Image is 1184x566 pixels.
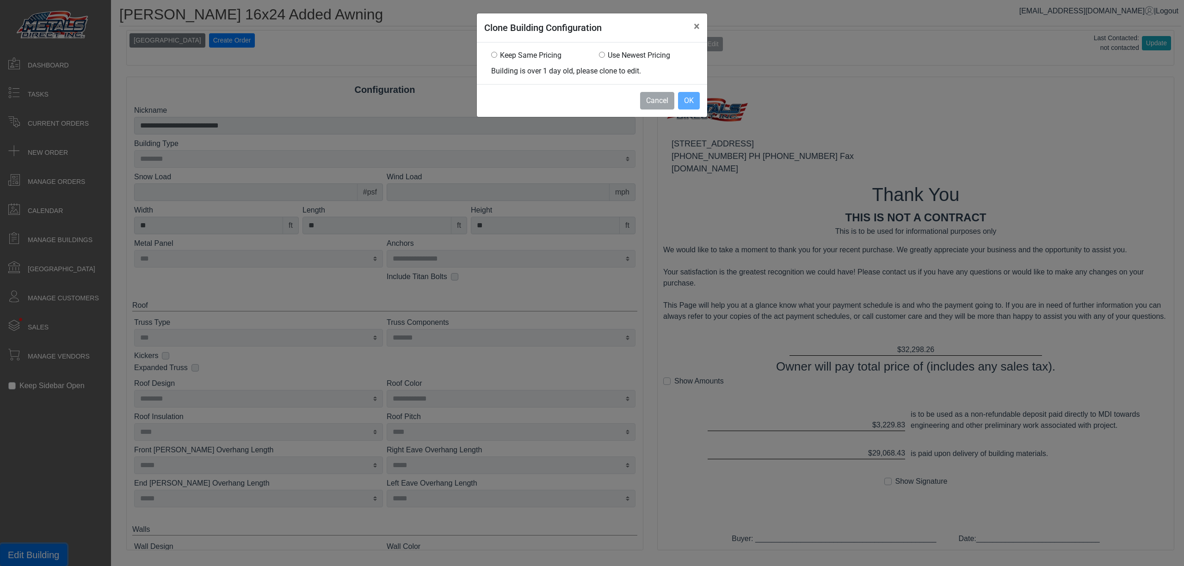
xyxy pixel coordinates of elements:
[608,50,670,61] label: Use Newest Pricing
[640,92,674,110] button: Cancel
[491,66,693,77] div: Building is over 1 day old, please clone to edit.
[484,21,602,35] h5: Clone Building Configuration
[686,13,707,39] button: Close
[678,92,700,110] button: OK
[500,50,561,61] label: Keep Same Pricing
